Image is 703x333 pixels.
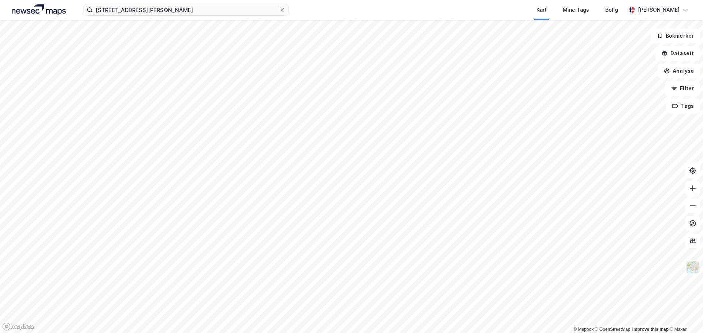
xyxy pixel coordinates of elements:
[573,327,594,332] a: Mapbox
[632,327,669,332] a: Improve this map
[658,64,700,78] button: Analyse
[686,260,700,274] img: Z
[638,5,680,14] div: [PERSON_NAME]
[536,5,547,14] div: Kart
[605,5,618,14] div: Bolig
[563,5,589,14] div: Mine Tags
[665,81,700,96] button: Filter
[651,29,700,43] button: Bokmerker
[655,46,700,61] button: Datasett
[666,298,703,333] iframe: Chat Widget
[2,322,34,331] a: Mapbox homepage
[12,4,66,15] img: logo.a4113a55bc3d86da70a041830d287a7e.svg
[595,327,631,332] a: OpenStreetMap
[93,4,279,15] input: Søk på adresse, matrikkel, gårdeiere, leietakere eller personer
[666,99,700,113] button: Tags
